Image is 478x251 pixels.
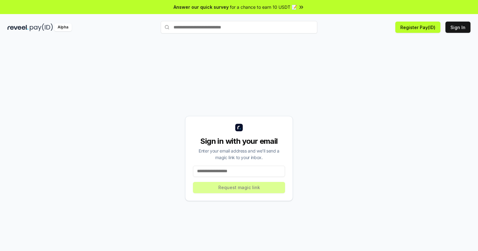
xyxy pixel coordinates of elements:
img: logo_small [235,124,243,131]
div: Enter your email address and we’ll send a magic link to your inbox. [193,148,285,161]
button: Register Pay(ID) [395,22,440,33]
span: for a chance to earn 10 USDT 📝 [230,4,297,10]
div: Alpha [54,23,72,31]
img: pay_id [30,23,53,31]
button: Sign In [445,22,470,33]
span: Answer our quick survey [174,4,229,10]
div: Sign in with your email [193,136,285,146]
img: reveel_dark [8,23,29,31]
